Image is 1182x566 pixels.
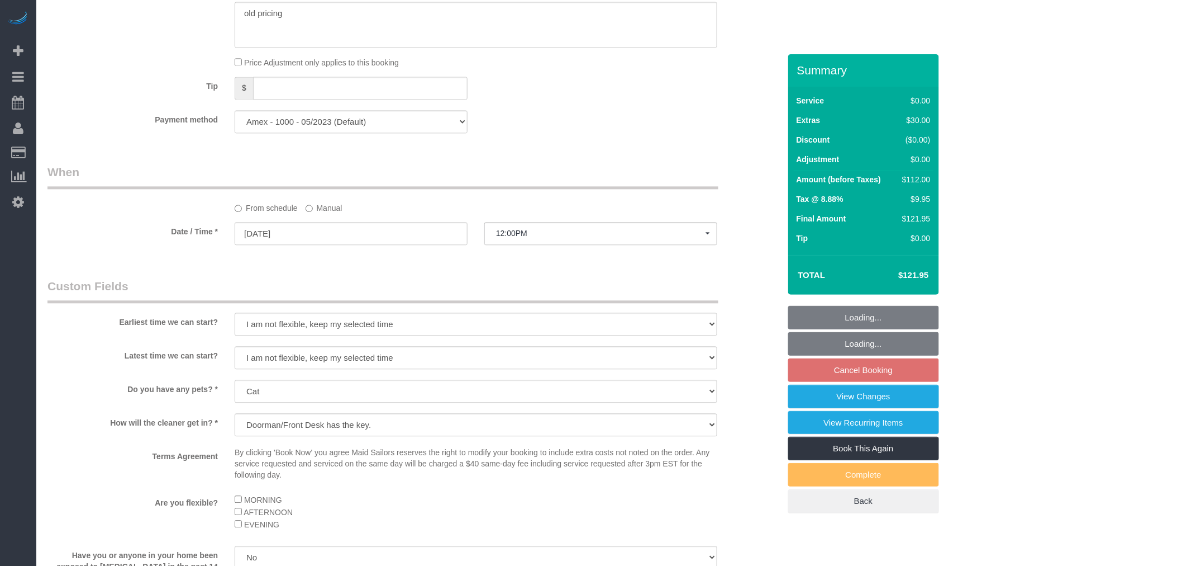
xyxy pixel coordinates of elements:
span: Price Adjustment only applies to this booking [244,58,399,67]
label: Terms Agreement [39,447,226,462]
label: Manual [306,199,342,214]
legend: When [47,164,718,189]
span: 12:00PM [496,229,706,238]
span: MORNING [244,496,282,504]
label: Discount [797,134,830,145]
label: Final Amount [797,213,846,224]
input: Manual [306,205,313,212]
div: $0.00 [898,154,930,165]
label: Tax @ 8.88% [797,194,843,205]
img: Automaid Logo [7,11,29,27]
div: $0.00 [898,233,930,244]
label: Tip [797,233,808,244]
input: From schedule [235,205,242,212]
label: Payment method [39,110,226,125]
h4: $121.95 [865,271,928,280]
a: Back [788,489,939,513]
label: Are you flexible? [39,493,226,508]
label: Extras [797,115,821,126]
label: From schedule [235,199,298,214]
div: $112.00 [898,174,930,185]
legend: Custom Fields [47,278,718,303]
label: Tip [39,77,226,92]
label: How will the cleaner get in? * [39,413,226,428]
div: $9.95 [898,194,930,205]
div: $0.00 [898,95,930,106]
label: Earliest time we can start? [39,313,226,328]
strong: Total [798,270,826,280]
label: Amount (before Taxes) [797,174,881,185]
span: EVENING [244,520,279,529]
a: View Changes [788,385,939,408]
div: $30.00 [898,115,930,126]
h3: Summary [797,64,933,77]
label: Adjustment [797,154,840,165]
label: Do you have any pets? * [39,380,226,395]
a: View Recurring Items [788,411,939,435]
p: By clicking 'Book Now' you agree Maid Sailors reserves the right to modify your booking to includ... [235,447,717,480]
div: $121.95 [898,213,930,224]
label: Service [797,95,824,106]
a: Book This Again [788,437,939,460]
label: Latest time we can start? [39,346,226,361]
button: 12:00PM [484,222,717,245]
div: ($0.00) [898,134,930,145]
span: AFTERNOON [244,508,293,517]
label: Date / Time * [39,222,226,237]
span: $ [235,77,253,100]
input: MM/DD/YYYY [235,222,468,245]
